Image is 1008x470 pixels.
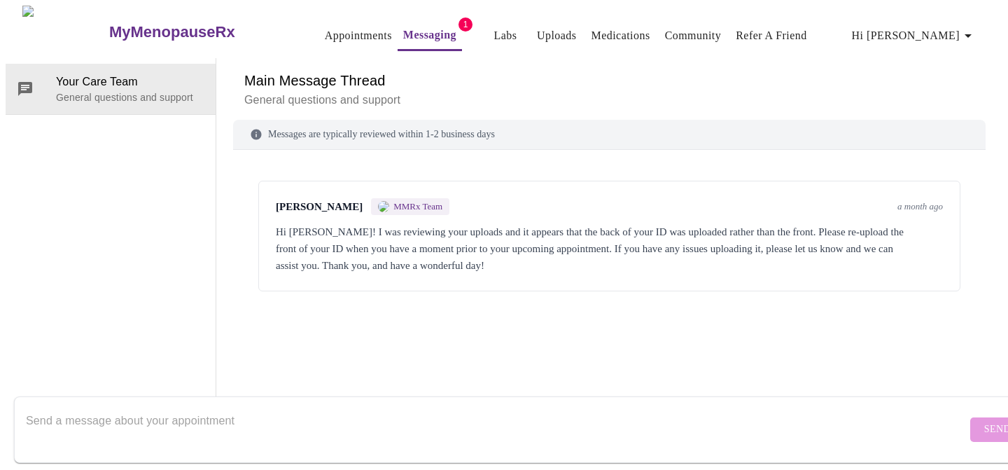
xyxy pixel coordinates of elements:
a: Uploads [537,26,577,46]
a: Appointments [325,26,392,46]
a: Medications [591,26,650,46]
a: Messaging [403,25,456,45]
img: MyMenopauseRx Logo [22,6,107,58]
p: General questions and support [56,90,204,104]
button: Medications [586,22,656,50]
a: Refer a Friend [736,26,807,46]
button: Messaging [398,21,462,51]
img: MMRX [378,201,389,212]
span: [PERSON_NAME] [276,201,363,213]
a: MyMenopauseRx [107,8,290,57]
a: Community [665,26,722,46]
span: MMRx Team [393,201,442,212]
span: Hi [PERSON_NAME] [852,26,976,46]
textarea: Send a message about your appointment [26,407,967,452]
span: 1 [458,18,472,32]
button: Appointments [319,22,398,50]
button: Hi [PERSON_NAME] [846,22,982,50]
a: Labs [494,26,517,46]
button: Community [659,22,727,50]
div: Hi [PERSON_NAME]! I was reviewing your uploads and it appears that the back of your ID was upload... [276,223,943,274]
div: Messages are typically reviewed within 1-2 business days [233,120,986,150]
button: Uploads [531,22,582,50]
h6: Main Message Thread [244,69,974,92]
p: General questions and support [244,92,974,109]
span: a month ago [897,201,943,212]
button: Labs [483,22,528,50]
div: Your Care TeamGeneral questions and support [6,64,216,114]
h3: MyMenopauseRx [109,23,235,41]
span: Your Care Team [56,74,204,90]
button: Refer a Friend [730,22,813,50]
